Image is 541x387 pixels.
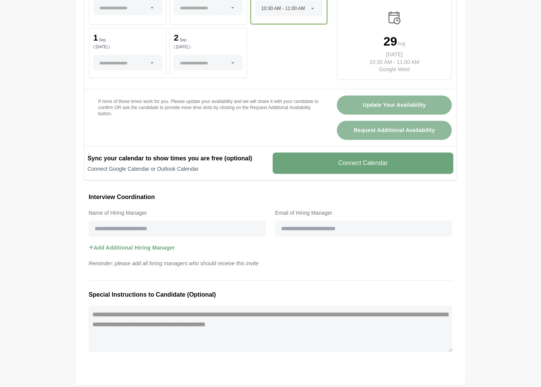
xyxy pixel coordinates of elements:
[87,165,268,173] p: Connect Google Calendar or Outlook Calendar
[261,1,305,16] span: 10:30 AM - 11:00 AM
[180,38,186,42] p: Sep
[98,99,319,117] p: If none of these times work for you. Please update your availability and we will share it with yo...
[87,154,268,163] h2: Sync your calendar to show times you are free (optional)
[93,45,162,49] p: ( [DATE] )
[337,121,452,140] button: Request Additional Availability
[384,35,397,47] p: 29
[275,209,452,218] label: Email of Hiring Manager
[93,34,98,42] p: 1
[273,153,454,174] v-button: Connect Calendar
[363,58,426,66] p: 10:30 AM - 11:00 AM
[89,237,175,259] button: Add Additional Hiring Manager
[89,290,452,300] h3: Special Instructions to Candidate (Optional)
[363,51,426,58] p: [DATE]
[363,66,426,73] p: Google Meet
[174,34,178,42] p: 2
[174,45,243,49] p: ( [DATE] )
[89,209,266,218] label: Name of Hiring Manager
[99,38,106,42] p: Sep
[89,193,452,202] h3: Interview Coordination
[84,259,457,268] p: Reminder: please add all hiring managers who should receive this invite
[387,10,403,26] img: calender
[397,40,405,47] p: Aug
[337,96,452,115] button: Update Your Availability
